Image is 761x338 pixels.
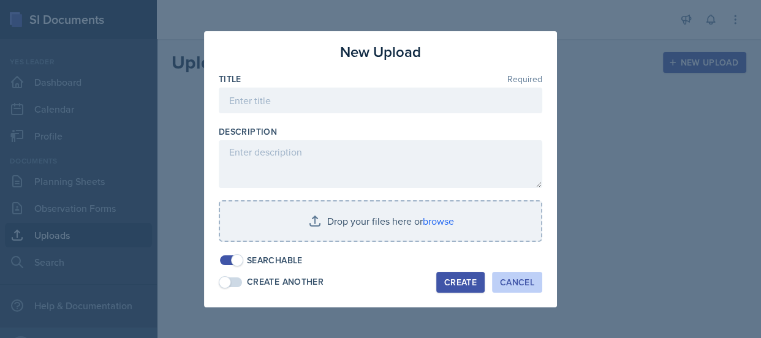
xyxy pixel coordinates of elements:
font: Title [219,73,241,85]
font: Required [507,73,542,85]
button: Cancel [492,272,542,293]
label: Description [219,126,277,138]
font: Create [444,276,477,288]
div: Create Another [247,276,324,288]
button: Create [436,272,485,293]
font: Cancel [500,276,534,288]
h3: New Upload [340,41,421,63]
input: Enter title [219,88,542,113]
div: Searchable [247,254,303,267]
